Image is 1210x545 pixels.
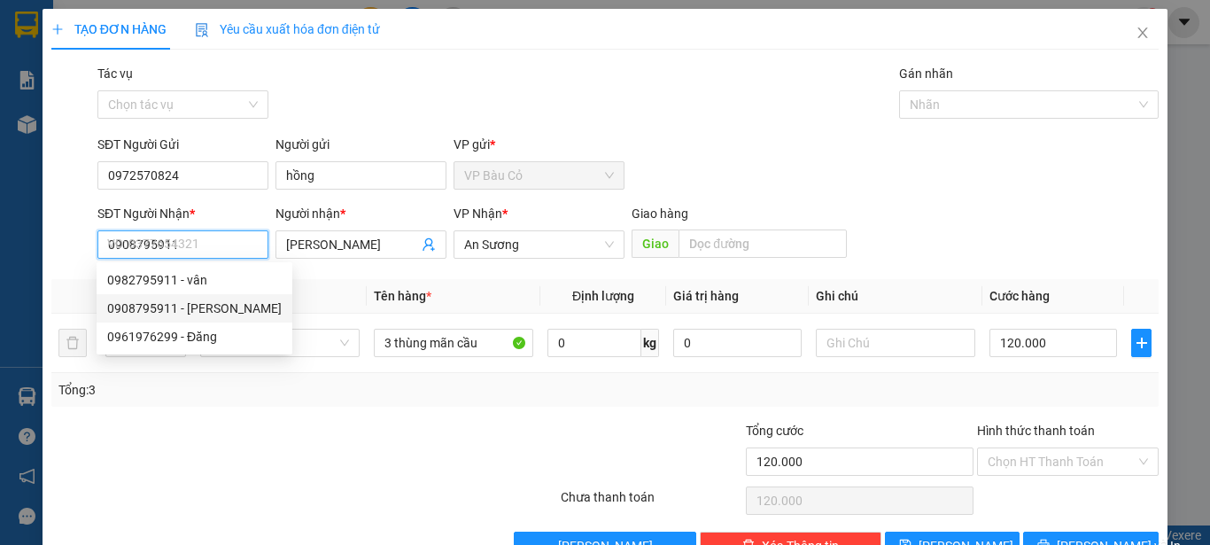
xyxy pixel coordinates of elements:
[13,93,161,114] div: 30.000
[15,58,159,82] div: 0985559873
[97,135,268,154] div: SĐT Người Gửi
[107,327,282,346] div: 0961976299 - Đăng
[15,17,43,35] span: Gửi:
[464,231,614,258] span: An Sương
[97,323,292,351] div: 0961976299 - Đăng
[1118,9,1167,58] button: Close
[97,266,292,294] div: 0982795911 - vân
[58,380,469,400] div: Tổng: 3
[171,17,213,35] span: Nhận:
[746,424,803,438] span: Tổng cước
[97,204,268,223] div: SĐT Người Nhận
[632,206,688,221] span: Giao hàng
[51,22,167,36] span: TẠO ĐƠN HÀNG
[899,66,953,81] label: Gán nhãn
[464,162,614,189] span: VP Bàu Cỏ
[632,230,679,258] span: Giao
[977,424,1095,438] label: Hình thức thanh toán
[679,230,847,258] input: Dọc đường
[51,23,64,35] span: plus
[641,329,659,357] span: kg
[13,95,41,113] span: CR :
[107,299,282,318] div: 0908795911 - [PERSON_NAME]
[188,123,212,148] span: SL
[171,15,314,36] div: An Sương
[195,22,380,36] span: Yêu cầu xuất hóa đơn điện tử
[572,289,634,303] span: Định lượng
[673,289,739,303] span: Giá trị hàng
[15,36,159,58] div: thoáng
[454,206,502,221] span: VP Nhận
[97,294,292,323] div: 0908795911 - kiệt
[374,289,431,303] span: Tên hàng
[15,15,159,36] div: VP Bàu Cỏ
[58,329,87,357] button: delete
[816,329,975,357] input: Ghi Chú
[559,487,744,518] div: Chưa thanh toán
[809,279,982,314] th: Ghi chú
[275,135,446,154] div: Người gửi
[1136,26,1150,40] span: close
[15,125,314,147] div: Tên hàng: 1 thung ( : 1 )
[673,329,801,357] input: 0
[171,58,314,82] div: 0906692658
[107,270,282,290] div: 0982795911 - vân
[97,66,133,81] label: Tác vụ
[171,36,314,58] div: phương
[989,289,1050,303] span: Cước hàng
[195,23,209,37] img: icon
[454,135,624,154] div: VP gửi
[422,237,436,252] span: user-add
[374,329,533,357] input: VD: Bàn, Ghế
[275,204,446,223] div: Người nhận
[1132,336,1151,350] span: plus
[1131,329,1152,357] button: plus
